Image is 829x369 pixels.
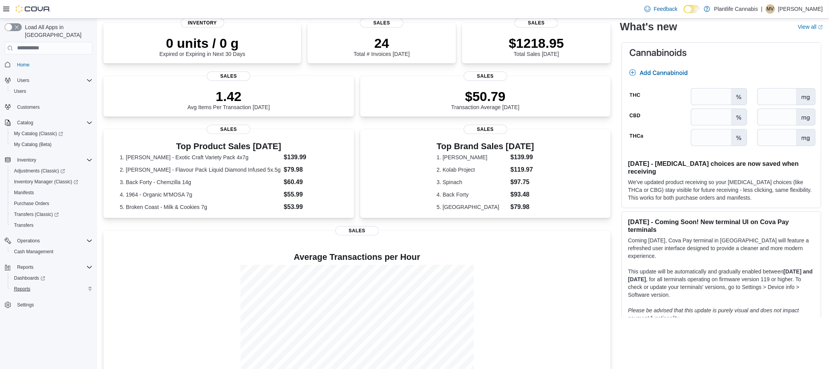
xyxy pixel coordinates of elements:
span: Users [11,87,92,96]
a: View allExternal link [798,23,823,30]
dt: 2. Kolab Project [436,166,507,174]
p: 1.42 [187,89,270,104]
a: Dashboards [11,273,48,283]
button: Inventory [2,155,96,165]
p: $50.79 [451,89,520,104]
button: Settings [2,299,96,310]
h3: Top Product Sales [DATE] [120,142,337,151]
button: Operations [2,235,96,246]
dt: 1. [PERSON_NAME] [436,153,507,161]
svg: External link [818,24,823,29]
a: Cash Management [11,247,56,256]
dd: $139.99 [510,153,534,162]
p: | [761,4,763,14]
a: Users [11,87,29,96]
a: Adjustments (Classic) [8,165,96,176]
a: Transfers (Classic) [11,210,62,219]
button: Manifests [8,187,96,198]
button: Inventory [14,155,39,165]
dd: $53.99 [284,202,337,212]
dd: $97.75 [510,178,534,187]
span: Home [17,62,30,68]
span: Reports [17,264,33,270]
a: Purchase Orders [11,199,52,208]
span: My Catalog (Beta) [11,140,92,149]
span: Inventory Manager (Classic) [14,179,78,185]
p: $1218.95 [509,35,564,51]
dt: 4. 1964 - Organic M'MOSA 7g [120,191,281,198]
a: My Catalog (Classic) [11,129,66,138]
nav: Complex example [5,56,92,331]
span: Load All Apps in [GEOGRAPHIC_DATA] [22,23,92,39]
span: Home [14,60,92,70]
span: Dashboards [14,275,45,281]
strong: [DATE] and [DATE] [628,268,813,282]
div: Michael Vincent [766,4,775,14]
h3: [DATE] - Coming Soon! New terminal UI on Cova Pay terminals [628,218,815,233]
button: Users [2,75,96,86]
span: Sales [464,71,507,81]
p: [PERSON_NAME] [778,4,823,14]
span: Inventory [181,18,224,28]
span: Users [14,88,26,94]
dd: $93.48 [510,190,534,199]
button: Transfers [8,220,96,231]
span: Transfers [11,221,92,230]
span: My Catalog (Classic) [11,129,92,138]
dt: 2. [PERSON_NAME] - Flavour Pack Liquid Diamond Infused 5x.5g [120,166,281,174]
button: Reports [8,284,96,294]
img: Cova [16,5,51,13]
span: Settings [17,302,34,308]
span: Reports [14,263,92,272]
a: Reports [11,284,33,294]
dt: 3. Spinach [436,178,507,186]
span: Operations [14,236,92,245]
span: MV [767,4,774,14]
div: Transaction Average [DATE] [451,89,520,110]
span: Transfers [14,222,33,228]
span: Sales [464,125,507,134]
div: Expired or Expiring in Next 30 Days [159,35,245,57]
div: Avg Items Per Transaction [DATE] [187,89,270,110]
a: Inventory Manager (Classic) [8,176,96,187]
button: Operations [14,236,43,245]
dd: $55.99 [284,190,337,199]
dd: $60.49 [284,178,337,187]
button: Purchase Orders [8,198,96,209]
a: Transfers (Classic) [8,209,96,220]
div: Total Sales [DATE] [509,35,564,57]
p: 0 units / 0 g [159,35,245,51]
span: Reports [11,284,92,294]
span: Inventory [17,157,36,163]
span: Sales [207,71,250,81]
a: My Catalog (Beta) [11,140,55,149]
span: Operations [17,238,40,244]
a: Inventory Manager (Classic) [11,177,81,186]
h2: What's new [620,20,677,33]
a: Home [14,60,33,70]
span: Users [14,76,92,85]
a: Feedback [641,1,681,17]
em: Please be advised that this update is purely visual and does not impact payment functionality. [628,307,799,321]
dt: 5. [GEOGRAPHIC_DATA] [436,203,507,211]
span: Customers [14,102,92,112]
h3: Top Brand Sales [DATE] [436,142,534,151]
span: Adjustments (Classic) [14,168,65,174]
a: Dashboards [8,273,96,284]
dd: $139.99 [284,153,337,162]
span: Manifests [14,190,34,196]
button: Cash Management [8,246,96,257]
div: Total # Invoices [DATE] [354,35,410,57]
h4: Average Transactions per Hour [110,252,604,262]
span: Transfers (Classic) [14,211,59,218]
span: Cash Management [11,247,92,256]
dd: $79.98 [284,165,337,174]
span: My Catalog (Beta) [14,141,52,148]
a: Transfers [11,221,37,230]
button: Reports [2,262,96,273]
span: Inventory [14,155,92,165]
span: Users [17,77,29,84]
p: Plantlife Cannabis [714,4,758,14]
p: Coming [DATE], Cova Pay terminal in [GEOGRAPHIC_DATA] will feature a refreshed user interface des... [628,237,815,260]
a: Adjustments (Classic) [11,166,68,176]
